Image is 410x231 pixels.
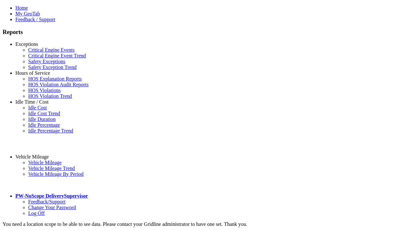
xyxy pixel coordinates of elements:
[28,166,75,171] a: Vehicle Mileage Trend
[3,221,407,227] div: You need a location scope to be able to see data. Please contact your Gridline administrator to h...
[28,205,76,210] a: Change Your Password
[28,210,45,216] a: Log Off
[28,199,65,204] a: Feedback/Support
[15,17,55,22] a: Feedback / Support
[28,47,75,53] a: Critical Engine Events
[15,99,49,105] a: Idle Time / Cost
[28,122,60,128] a: Idle Percentage
[28,111,60,116] a: Idle Cost Trend
[28,160,61,165] a: Vehicle Mileage
[28,116,56,122] a: Idle Duration
[28,82,89,87] a: HOS Violation Audit Reports
[15,41,38,47] a: Exceptions
[28,59,65,64] a: Safety Exceptions
[28,64,77,70] a: Safety Exception Trend
[28,53,86,58] a: Critical Engine Event Trend
[28,128,73,133] a: Idle Percentage Trend
[28,171,84,177] a: Vehicle Mileage By Period
[28,76,82,81] a: HOS Explanation Reports
[15,193,88,199] a: PW-NoScope DeliverySupervisor
[28,88,61,93] a: HOS Violations
[28,93,72,99] a: HOS Violation Trend
[15,11,40,16] a: My GeoTab
[15,5,28,11] a: Home
[15,70,50,76] a: Hours of Service
[15,154,49,159] a: Vehicle Mileage
[28,105,47,110] a: Idle Cost
[3,29,407,36] h3: Reports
